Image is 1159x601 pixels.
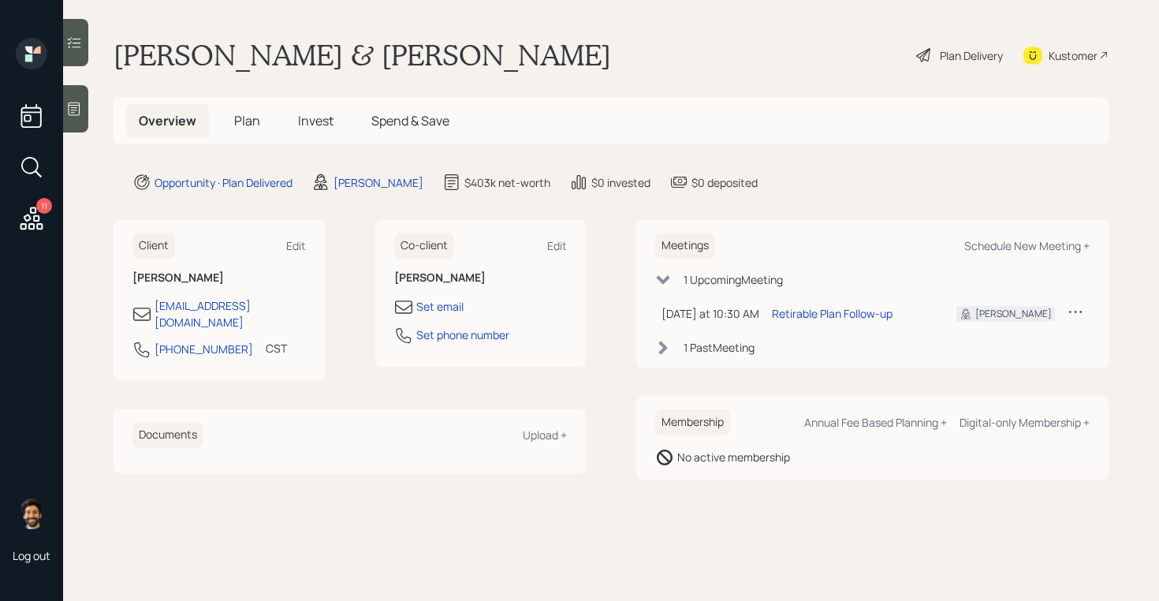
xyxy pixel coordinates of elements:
span: Invest [298,112,334,129]
div: [PERSON_NAME] [334,174,423,191]
div: Set phone number [416,327,509,343]
div: CST [266,340,287,356]
div: $0 deposited [691,174,758,191]
div: Set email [416,298,464,315]
h6: Documents [132,422,203,448]
div: Edit [286,238,306,253]
h6: Client [132,233,175,259]
div: [EMAIL_ADDRESS][DOMAIN_NAME] [155,297,306,330]
div: Retirable Plan Follow-up [772,305,893,322]
h1: [PERSON_NAME] & [PERSON_NAME] [114,38,611,73]
div: $0 invested [591,174,650,191]
div: Schedule New Meeting + [964,238,1090,253]
div: [PHONE_NUMBER] [155,341,253,357]
img: eric-schwartz-headshot.png [16,498,47,529]
span: Spend & Save [371,112,449,129]
div: 1 Upcoming Meeting [684,271,783,288]
div: [DATE] at 10:30 AM [661,305,759,322]
span: Plan [234,112,260,129]
div: Plan Delivery [940,47,1003,64]
div: No active membership [677,449,790,465]
div: $403k net-worth [464,174,550,191]
h6: Co-client [394,233,454,259]
div: 1 Past Meeting [684,339,755,356]
div: Kustomer [1049,47,1098,64]
div: Upload + [523,427,567,442]
div: 11 [36,198,52,214]
div: Annual Fee Based Planning + [804,415,947,430]
div: [PERSON_NAME] [975,307,1052,321]
div: Edit [547,238,567,253]
h6: Meetings [655,233,715,259]
h6: Membership [655,409,730,435]
h6: [PERSON_NAME] [132,271,306,285]
h6: [PERSON_NAME] [394,271,568,285]
div: Opportunity · Plan Delivered [155,174,293,191]
span: Overview [139,112,196,129]
div: Digital-only Membership + [960,415,1090,430]
div: Log out [13,548,50,563]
